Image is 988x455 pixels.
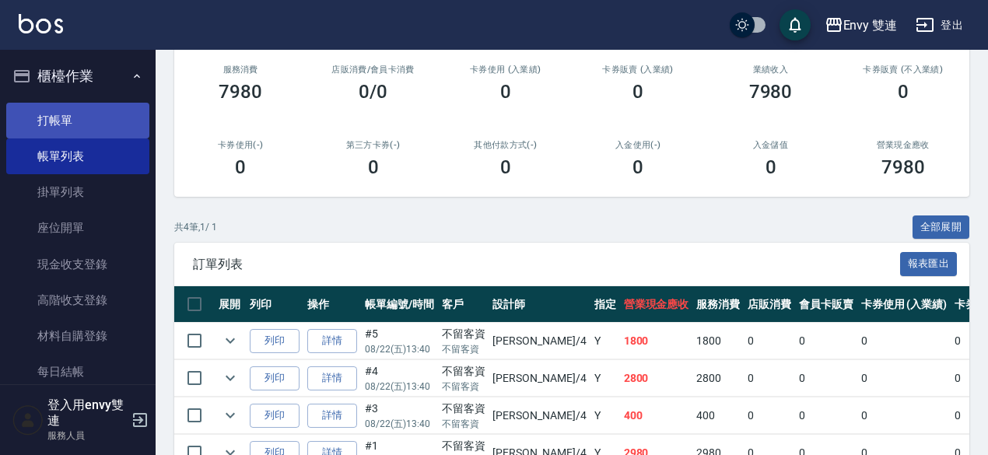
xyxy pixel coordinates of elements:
[6,354,149,390] a: 每日結帳
[857,286,951,323] th: 卡券使用 (入業績)
[193,65,288,75] h3: 服務消費
[692,360,744,397] td: 2800
[219,366,242,390] button: expand row
[857,397,951,434] td: 0
[6,138,149,174] a: 帳單列表
[250,404,300,428] button: 列印
[632,156,643,178] h3: 0
[361,323,438,359] td: #5
[19,14,63,33] img: Logo
[442,363,485,380] div: 不留客資
[692,397,744,434] td: 400
[744,323,795,359] td: 0
[857,360,951,397] td: 0
[913,215,970,240] button: 全部展開
[692,286,744,323] th: 服務消費
[489,323,590,359] td: [PERSON_NAME] /4
[590,65,685,75] h2: 卡券販賣 (入業績)
[442,417,485,431] p: 不留客資
[909,11,969,40] button: 登出
[12,404,44,436] img: Person
[900,256,958,271] a: 報表匯出
[843,16,898,35] div: Envy 雙連
[723,65,818,75] h2: 業績收入
[795,323,857,359] td: 0
[900,252,958,276] button: 報表匯出
[6,174,149,210] a: 掛單列表
[744,397,795,434] td: 0
[723,140,818,150] h2: 入金儲值
[632,81,643,103] h3: 0
[307,404,357,428] a: 詳情
[361,286,438,323] th: 帳單編號/時間
[219,81,262,103] h3: 7980
[307,329,357,353] a: 詳情
[193,140,288,150] h2: 卡券使用(-)
[744,360,795,397] td: 0
[780,9,811,40] button: save
[766,156,776,178] h3: 0
[438,286,489,323] th: 客戶
[881,156,925,178] h3: 7980
[856,140,951,150] h2: 營業現金應收
[500,156,511,178] h3: 0
[442,438,485,454] div: 不留客資
[307,366,357,390] a: 詳情
[368,156,379,178] h3: 0
[749,81,793,103] h3: 7980
[215,286,246,323] th: 展開
[361,360,438,397] td: #4
[365,417,434,431] p: 08/22 (五) 13:40
[47,397,127,429] h5: 登入用envy雙連
[193,257,900,272] span: 訂單列表
[442,342,485,356] p: 不留客資
[6,56,149,96] button: 櫃檯作業
[250,366,300,390] button: 列印
[795,360,857,397] td: 0
[620,360,693,397] td: 2800
[361,397,438,434] td: #3
[795,286,857,323] th: 會員卡販賣
[818,9,904,41] button: Envy 雙連
[6,103,149,138] a: 打帳單
[590,140,685,150] h2: 入金使用(-)
[489,397,590,434] td: [PERSON_NAME] /4
[692,323,744,359] td: 1800
[856,65,951,75] h2: 卡券販賣 (不入業績)
[359,81,387,103] h3: 0/0
[744,286,795,323] th: 店販消費
[365,342,434,356] p: 08/22 (五) 13:40
[857,323,951,359] td: 0
[250,329,300,353] button: 列印
[6,247,149,282] a: 現金收支登錄
[6,282,149,318] a: 高階收支登錄
[590,397,620,434] td: Y
[620,397,693,434] td: 400
[489,360,590,397] td: [PERSON_NAME] /4
[303,286,361,323] th: 操作
[442,326,485,342] div: 不留客資
[458,140,553,150] h2: 其他付款方式(-)
[489,286,590,323] th: 設計師
[6,210,149,246] a: 座位開單
[47,429,127,443] p: 服務人員
[246,286,303,323] th: 列印
[365,380,434,394] p: 08/22 (五) 13:40
[325,140,420,150] h2: 第三方卡券(-)
[458,65,553,75] h2: 卡券使用 (入業績)
[590,360,620,397] td: Y
[620,286,693,323] th: 營業現金應收
[500,81,511,103] h3: 0
[6,318,149,354] a: 材料自購登錄
[620,323,693,359] td: 1800
[219,329,242,352] button: expand row
[442,380,485,394] p: 不留客資
[898,81,909,103] h3: 0
[219,404,242,427] button: expand row
[590,286,620,323] th: 指定
[325,65,420,75] h2: 店販消費 /會員卡消費
[174,220,217,234] p: 共 4 筆, 1 / 1
[795,397,857,434] td: 0
[442,401,485,417] div: 不留客資
[235,156,246,178] h3: 0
